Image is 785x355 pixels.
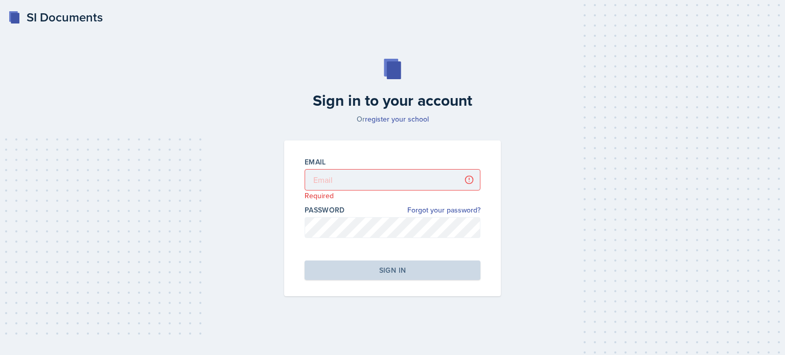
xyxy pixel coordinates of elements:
a: SI Documents [8,8,103,27]
button: Sign in [305,261,480,280]
label: Email [305,157,326,167]
a: register your school [365,114,429,124]
input: Email [305,169,480,191]
a: Forgot your password? [407,205,480,216]
h2: Sign in to your account [278,91,507,110]
label: Password [305,205,345,215]
p: Required [305,191,480,201]
div: Sign in [379,265,406,275]
p: Or [278,114,507,124]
